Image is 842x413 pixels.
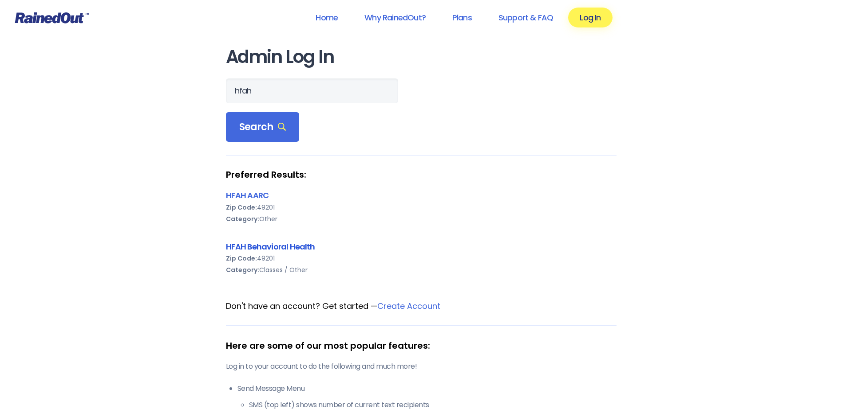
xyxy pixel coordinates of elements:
[226,214,259,223] b: Category:
[226,264,617,276] div: Classes / Other
[226,78,398,103] input: Search Orgs…
[226,254,257,263] b: Zip Code:
[226,203,257,212] b: Zip Code:
[239,121,286,133] span: Search
[304,8,349,27] a: Home
[226,169,617,180] strong: Preferred Results:
[226,189,617,201] div: HFAH AARC
[353,8,437,27] a: Why RainedOut?
[226,241,315,252] a: HFAH Behavioral Health
[249,400,617,410] li: SMS (top left) shows number of current text recipients
[226,47,617,67] h1: Admin Log In
[226,202,617,213] div: 49201
[226,265,259,274] b: Category:
[487,8,565,27] a: Support & FAQ
[226,361,617,372] p: Log in to your account to do the following and much more!
[226,253,617,264] div: 49201
[226,241,617,253] div: HFAH Behavioral Health
[441,8,483,27] a: Plans
[568,8,612,27] a: Log In
[226,112,300,142] div: Search
[226,213,617,225] div: Other
[377,300,440,312] a: Create Account
[226,339,617,352] div: Here are some of our most popular features:
[226,190,269,201] a: HFAH AARC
